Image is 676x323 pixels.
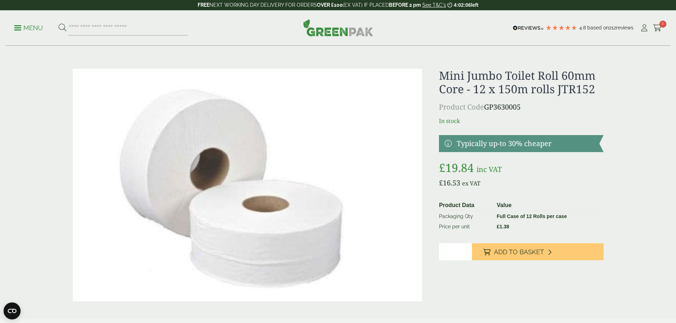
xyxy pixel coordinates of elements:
th: Value [494,200,601,211]
p: In stock [439,117,603,125]
strong: FREE [198,2,209,8]
a: Menu [14,24,43,31]
strong: Full Case of 12 Rolls per case [497,213,567,219]
span: Add to Basket [494,248,544,256]
button: Open CMP widget [4,302,21,319]
span: 4.8 [579,25,587,30]
img: GreenPak Supplies [303,19,373,36]
th: Product Data [436,200,494,211]
span: £ [439,160,445,175]
p: GP3630005 [439,102,603,112]
span: £ [439,178,443,188]
i: My Account [640,24,649,32]
bdi: 16.53 [439,178,460,188]
strong: OVER £100 [317,2,343,8]
span: Product Code [439,102,484,112]
span: 212 [609,25,616,30]
span: 0 [659,21,666,28]
a: See T&C's [422,2,446,8]
span: inc VAT [477,165,502,174]
span: Based on [587,25,609,30]
div: 4.79 Stars [545,24,577,31]
td: Price per unit [436,222,494,232]
bdi: 1.38 [497,224,509,229]
bdi: 19.84 [439,160,474,175]
img: REVIEWS.io [513,26,544,30]
span: £ [497,224,500,229]
a: 0 [653,23,662,33]
span: ex VAT [462,179,480,187]
td: Packaging Qty [436,211,494,222]
h1: Mini Jumbo Toilet Roll 60mm Core - 12 x 150m rolls JTR152 [439,69,603,96]
span: 4:02:06 [454,2,471,8]
img: 3630005 Mini Jumbo Toilet Roll 60mm Core [73,69,422,301]
strong: BEFORE 2 pm [389,2,421,8]
span: left [471,2,478,8]
span: reviews [616,25,633,30]
p: Menu [14,24,43,32]
i: Cart [653,24,662,32]
button: Add to Basket [472,243,604,260]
